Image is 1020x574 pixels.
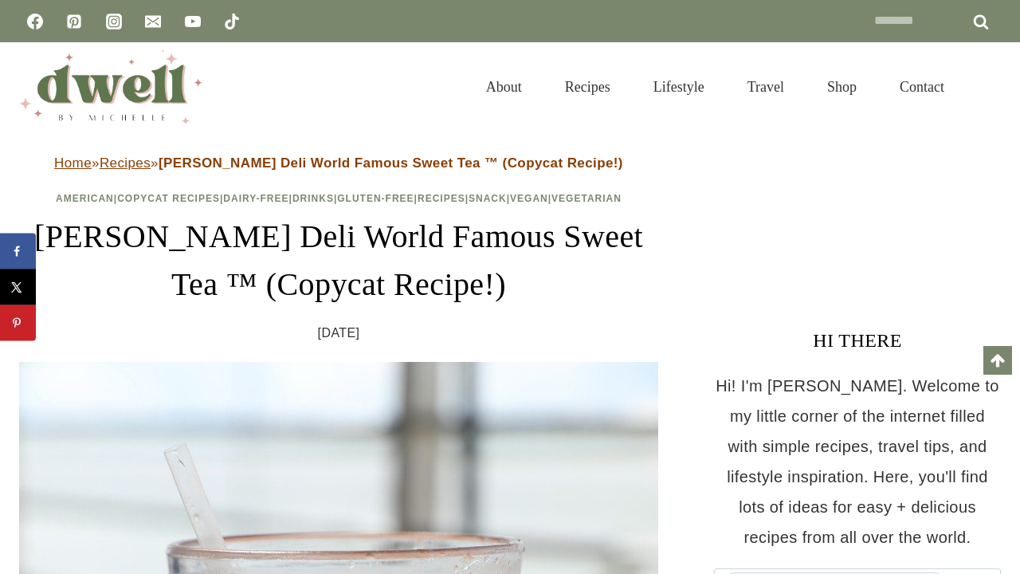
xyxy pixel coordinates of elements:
[318,321,360,345] time: [DATE]
[54,155,623,171] span: » »
[58,6,90,37] a: Pinterest
[292,193,334,204] a: Drinks
[551,193,622,204] a: Vegetarian
[465,59,543,115] a: About
[878,59,966,115] a: Contact
[543,59,632,115] a: Recipes
[216,6,248,37] a: TikTok
[19,6,51,37] a: Facebook
[469,193,507,204] a: Snack
[806,59,878,115] a: Shop
[223,193,288,204] a: Dairy-Free
[100,155,151,171] a: Recipes
[19,50,202,124] img: DWELL by michelle
[98,6,130,37] a: Instagram
[19,213,658,309] h1: [PERSON_NAME] Deli World Famous Sweet Tea ™ (Copycat Recipe!)
[54,155,92,171] a: Home
[418,193,465,204] a: Recipes
[974,73,1001,100] button: View Search Form
[137,6,169,37] a: Email
[714,326,1001,355] h3: HI THERE
[56,193,114,204] a: American
[117,193,220,204] a: Copycat Recipes
[726,59,806,115] a: Travel
[177,6,209,37] a: YouTube
[56,193,622,204] span: | | | | | | | |
[714,371,1001,552] p: Hi! I'm [PERSON_NAME]. Welcome to my little corner of the internet filled with simple recipes, tr...
[983,346,1012,375] a: Scroll to top
[510,193,548,204] a: Vegan
[159,155,623,171] strong: [PERSON_NAME] Deli World Famous Sweet Tea ™ (Copycat Recipe!)
[632,59,726,115] a: Lifestyle
[465,59,966,115] nav: Primary Navigation
[337,193,414,204] a: Gluten-Free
